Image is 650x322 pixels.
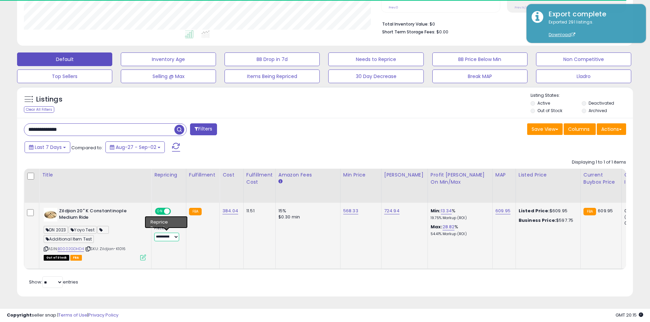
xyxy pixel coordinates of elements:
span: Show: entries [29,279,78,285]
small: Prev: N/A [515,5,528,10]
div: ASIN: [44,208,146,260]
p: 54.41% Markup (ROI) [431,232,487,236]
span: Aug-27 - Sep-02 [116,144,156,151]
b: Short Term Storage Fees: [382,29,435,35]
b: Max: [431,224,443,230]
div: [PERSON_NAME] [384,171,425,179]
div: 11.51 [246,208,270,214]
div: Clear All Filters [24,106,54,113]
button: Selling @ Max [121,70,216,83]
div: Fulfillment [189,171,217,179]
span: Compared to: [71,144,103,151]
b: Zildjian 20" K Constantinople Medium Ride [59,208,142,222]
button: BB Drop in 7d [225,52,320,66]
b: Min: [431,208,441,214]
button: Inventory Age [121,52,216,66]
div: Amazon Fees [278,171,337,179]
div: Amazon AI * [154,218,181,225]
span: OFF [170,209,181,214]
div: $0.30 min [278,214,335,220]
a: Download [549,32,575,37]
div: Preset: [154,226,181,241]
h5: Listings [36,95,62,104]
div: Cost [222,171,241,179]
span: FBA [70,255,82,261]
label: Out of Stock [537,108,562,113]
label: Archived [589,108,607,113]
span: ON [156,209,164,214]
div: Min Price [343,171,378,179]
button: 30 Day Decrease [328,70,423,83]
span: Columns [568,126,590,133]
a: 13.34 [441,208,452,214]
button: Save View [527,123,563,135]
button: Needs to Reprice [328,52,423,66]
button: Filters [190,123,217,135]
small: (0%) [624,214,634,220]
a: 28.82 [443,224,455,230]
button: Top Sellers [17,70,112,83]
span: 2025-09-10 20:15 GMT [616,312,643,318]
div: Repricing [154,171,183,179]
li: $0 [382,19,621,28]
img: 41jThbPdu4L._SL40_.jpg [44,208,57,221]
button: BB Price Below Min [432,52,528,66]
span: $0.00 [436,29,448,35]
small: FBA [189,208,202,215]
span: 609.95 [598,208,613,214]
button: Columns [564,123,596,135]
a: Terms of Use [58,312,87,318]
a: 724.94 [384,208,400,214]
label: Deactivated [589,100,614,106]
div: % [431,208,487,220]
div: Export complete [544,9,641,19]
span: Additional Item Test [44,235,94,243]
button: Default [17,52,112,66]
small: Amazon Fees. [278,179,283,185]
button: Non Competitive [536,52,631,66]
a: B0002GDHD4 [58,246,84,252]
b: Business Price: [519,217,556,224]
div: 15% [278,208,335,214]
a: 568.33 [343,208,358,214]
button: Aug-27 - Sep-02 [105,141,165,153]
a: 384.04 [222,208,238,214]
div: Profit [PERSON_NAME] on Min/Max [431,171,490,186]
div: Ordered Items [624,171,649,186]
b: Listed Price: [519,208,550,214]
div: $597.75 [519,217,575,224]
th: The percentage added to the cost of goods (COGS) that forms the calculator for Min & Max prices. [428,169,492,203]
p: 19.75% Markup (ROI) [431,216,487,220]
strong: Copyright [7,312,32,318]
p: Listing States: [531,92,633,99]
button: Lladro [536,70,631,83]
div: $609.95 [519,208,575,214]
span: Last 7 Days [35,144,62,151]
small: FBA [583,208,596,215]
button: Actions [597,123,626,135]
b: Total Inventory Value: [382,21,429,27]
span: DN 2023 [44,226,68,234]
div: Fulfillment Cost [246,171,273,186]
div: Title [42,171,148,179]
a: Privacy Policy [88,312,118,318]
div: seller snap | | [7,312,118,319]
label: Active [537,100,550,106]
div: Exported 291 listings. [544,19,641,38]
button: Break MAP [432,70,528,83]
button: Last 7 Days [25,141,70,153]
span: | SKU: Zildjian-K1016 [85,246,126,251]
small: Prev: 0 [389,5,398,10]
button: Items Being Repriced [225,70,320,83]
div: Current Buybox Price [583,171,619,186]
div: % [431,224,487,236]
span: All listings that are currently out of stock and unavailable for purchase on Amazon [44,255,69,261]
div: Displaying 1 to 1 of 1 items [572,159,626,166]
div: Listed Price [519,171,578,179]
span: Yoyo Test [69,226,97,234]
a: 609.95 [495,208,510,214]
div: MAP [495,171,513,179]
